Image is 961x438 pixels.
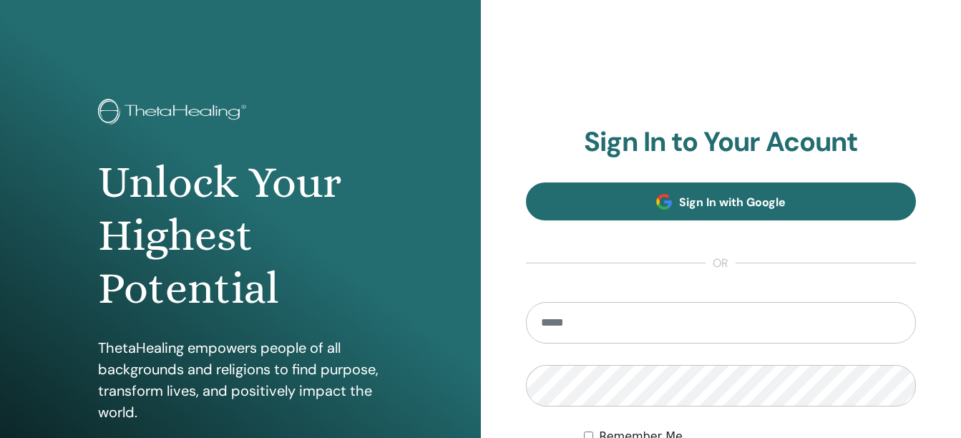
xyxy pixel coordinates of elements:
[526,126,917,159] h2: Sign In to Your Acount
[706,255,736,272] span: or
[98,156,383,316] h1: Unlock Your Highest Potential
[679,195,786,210] span: Sign In with Google
[98,337,383,423] p: ThetaHealing empowers people of all backgrounds and religions to find purpose, transform lives, a...
[526,182,917,220] a: Sign In with Google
